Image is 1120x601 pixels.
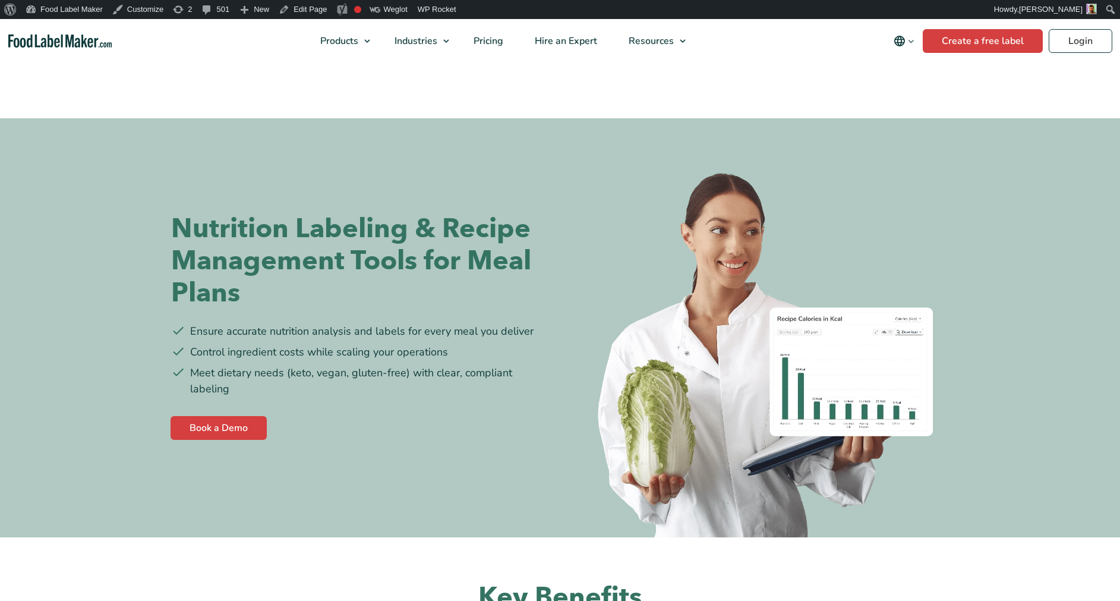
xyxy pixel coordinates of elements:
li: Meet dietary needs (keto, vegan, gluten-free) with clear, compliant labeling [171,365,551,397]
a: Hire an Expert [519,19,610,63]
a: Food Label Maker homepage [8,34,112,48]
a: Login [1049,29,1112,53]
a: Book a Demo [171,416,267,440]
span: Industries [391,34,438,48]
span: Resources [625,34,675,48]
span: [PERSON_NAME] [1019,5,1083,14]
a: Resources [613,19,692,63]
span: Products [317,34,359,48]
span: Hire an Expert [531,34,598,48]
li: Control ingredient costs while scaling your operations [171,344,551,360]
a: Create a free label [923,29,1043,53]
span: Pricing [470,34,504,48]
h1: Nutrition Labeling & Recipe Management Tools for Meal Plans [171,213,551,309]
a: Products [305,19,376,63]
div: Focus keyphrase not set [354,6,361,13]
li: Ensure accurate nutrition analysis and labels for every meal you deliver [171,323,551,339]
a: Industries [379,19,455,63]
a: Pricing [458,19,516,63]
button: Change language [885,29,923,53]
